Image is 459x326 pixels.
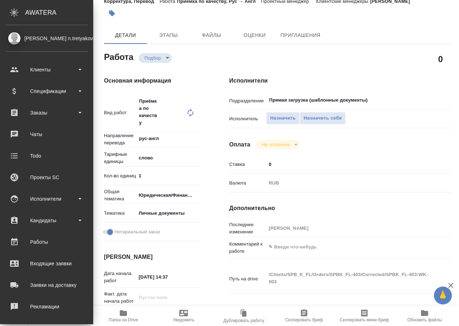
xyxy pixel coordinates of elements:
[266,269,432,288] textarea: /Clients/SPB_K_FL/Orders/SPBK_FL-403/Corrected/SPBK_FL-403-WK-003
[280,31,321,40] span: Приглашения
[300,112,346,125] button: Назначить себя
[104,50,133,63] h2: Работа
[104,210,136,217] p: Тематика
[229,115,266,122] p: Исполнитель
[136,171,201,181] input: ✎ Введи что-нибудь
[139,53,172,63] div: Подбор
[2,147,91,165] a: Todo
[136,189,201,201] div: Юридическая/Финансовая
[229,180,266,187] p: Валюта
[223,318,264,323] span: Дублировать работу
[266,159,432,169] input: ✎ Введи что-нибудь
[229,97,266,104] p: Подразделение
[108,31,143,40] span: Детали
[5,34,88,42] div: [PERSON_NAME] n.tretyakova
[104,172,136,180] p: Кол-во единиц
[2,255,91,273] a: Входящие заявки
[5,129,88,140] div: Чаты
[5,215,88,226] div: Кандидаты
[104,109,136,116] p: Вид работ
[2,298,91,316] a: Рекламации
[5,280,88,290] div: Заявки на доставку
[340,317,389,322] span: Скопировать мини-бриф
[194,31,229,40] span: Файлы
[104,253,200,261] h4: [PERSON_NAME]
[266,223,432,233] input: Пустое поле
[229,140,250,149] h4: Оплата
[229,221,266,236] p: Последнее изменение
[153,306,214,326] button: Уведомить
[266,112,299,125] button: Назначить
[237,31,272,40] span: Оценки
[214,306,274,326] button: Дублировать работу
[5,258,88,269] div: Входящие заявки
[2,276,91,294] a: Заявки на доставку
[5,172,88,183] div: Проекты SC
[5,107,88,118] div: Заказы
[5,194,88,204] div: Исполнители
[136,272,199,282] input: ✎ Введи что-нибудь
[104,290,136,305] p: Факт. дата начала работ
[114,228,160,236] span: Нотариальный заказ
[93,306,153,326] button: Папка на Drive
[5,237,88,247] div: Работы
[229,76,451,85] h4: Исполнители
[136,207,201,219] div: Личные документы
[136,152,201,164] div: слово
[260,141,292,148] button: Не оплачена
[5,150,88,161] div: Todo
[104,151,136,165] p: Тарифные единицы
[2,168,91,186] a: Проекты SC
[173,317,194,322] span: Уведомить
[5,64,88,75] div: Клиенты
[197,138,198,139] button: Open
[104,188,136,202] p: Общая тематика
[5,301,88,312] div: Рекламации
[151,31,186,40] span: Этапы
[2,233,91,251] a: Работы
[229,204,451,213] h4: Дополнительно
[109,317,138,322] span: Папка на Drive
[104,76,200,85] h4: Основная информация
[104,270,136,284] p: Дата начала работ
[285,317,323,322] span: Скопировать бриф
[334,306,394,326] button: Скопировать мини-бриф
[142,55,163,61] button: Подбор
[136,292,199,303] input: Пустое поле
[104,132,136,146] p: Направление перевода
[394,306,455,326] button: Обновить файлы
[429,99,430,101] button: Open
[25,5,93,20] div: AWATERA
[438,53,443,65] h2: 0
[304,114,342,122] span: Назначить себя
[266,177,432,189] div: RUB
[437,288,449,303] span: 🙏
[2,125,91,143] a: Чаты
[5,86,88,97] div: Спецификации
[256,140,300,149] div: Подбор
[434,287,452,304] button: 🙏
[229,241,266,255] p: Комментарий к работе
[229,275,266,283] p: Путь на drive
[270,114,295,122] span: Назначить
[104,5,120,21] button: Добавить тэг
[407,317,442,322] span: Обновить файлы
[274,306,334,326] button: Скопировать бриф
[229,161,266,168] p: Ставка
